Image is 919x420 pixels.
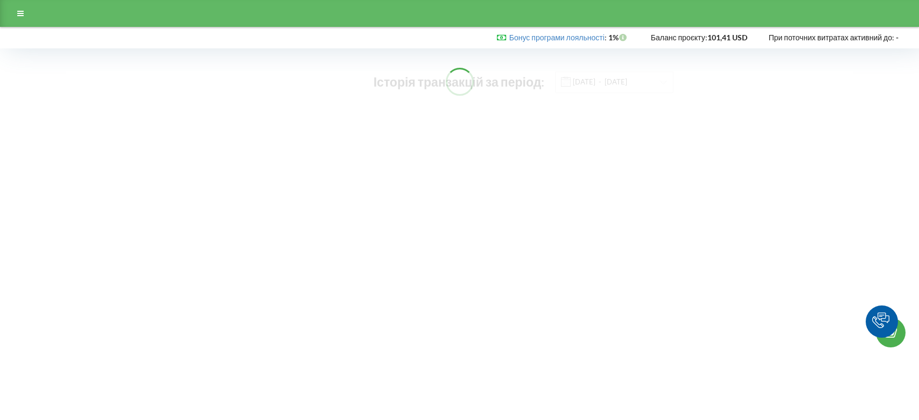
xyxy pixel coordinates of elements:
strong: - [896,33,899,42]
span: При поточних витратах активний до: [769,33,894,42]
span: Баланс проєкту: [651,33,707,42]
span: : [509,33,607,42]
strong: 1% [608,33,629,42]
strong: 101,41 USD [707,33,747,42]
a: Бонус програми лояльності [509,33,605,42]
